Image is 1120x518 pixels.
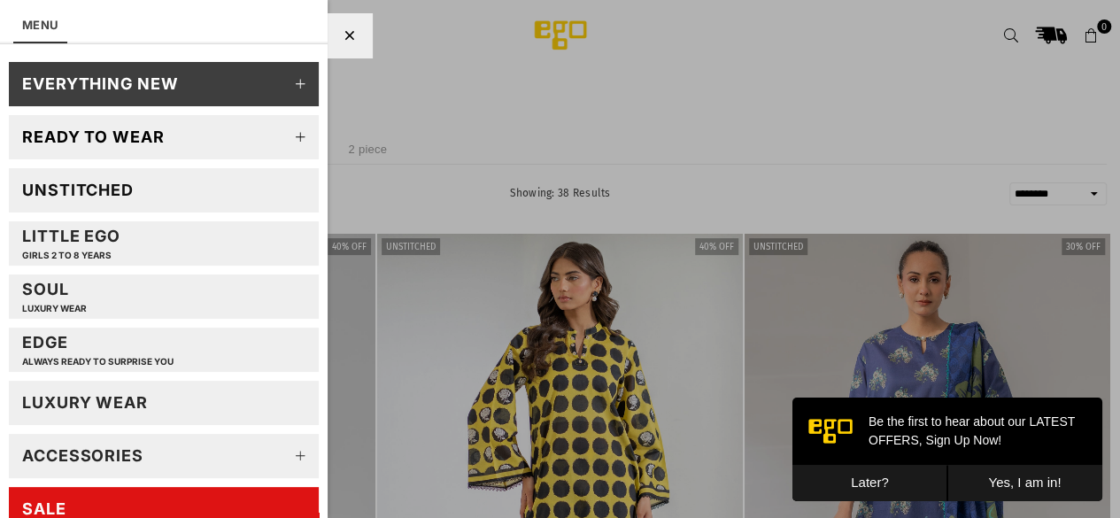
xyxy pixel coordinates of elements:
a: MENU [22,18,58,32]
a: LUXURY WEAR [9,381,319,425]
div: LUXURY WEAR [22,392,148,413]
a: EVERYTHING NEW [9,62,319,106]
a: EDGEAlways ready to surprise you [9,328,319,372]
p: GIRLS 2 TO 8 YEARS [22,250,120,261]
a: Accessories [9,434,319,478]
div: Little EGO [22,226,120,260]
a: SoulLUXURY WEAR [9,274,319,319]
div: EDGE [22,332,174,367]
p: LUXURY WEAR [22,303,87,314]
div: Close Menu [328,13,372,58]
button: Yes, I am in! [155,67,310,104]
div: EVERYTHING NEW [22,73,179,94]
a: Little EGOGIRLS 2 TO 8 YEARS [9,221,319,266]
div: Ready to wear [22,127,165,147]
div: Accessories [22,445,143,466]
div: Soul [22,279,87,313]
div: Unstitched [22,180,134,200]
p: Always ready to surprise you [22,356,174,367]
a: Ready to wear [9,115,319,159]
a: Unstitched [9,168,319,213]
iframe: webpush-onsite [792,398,1102,500]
